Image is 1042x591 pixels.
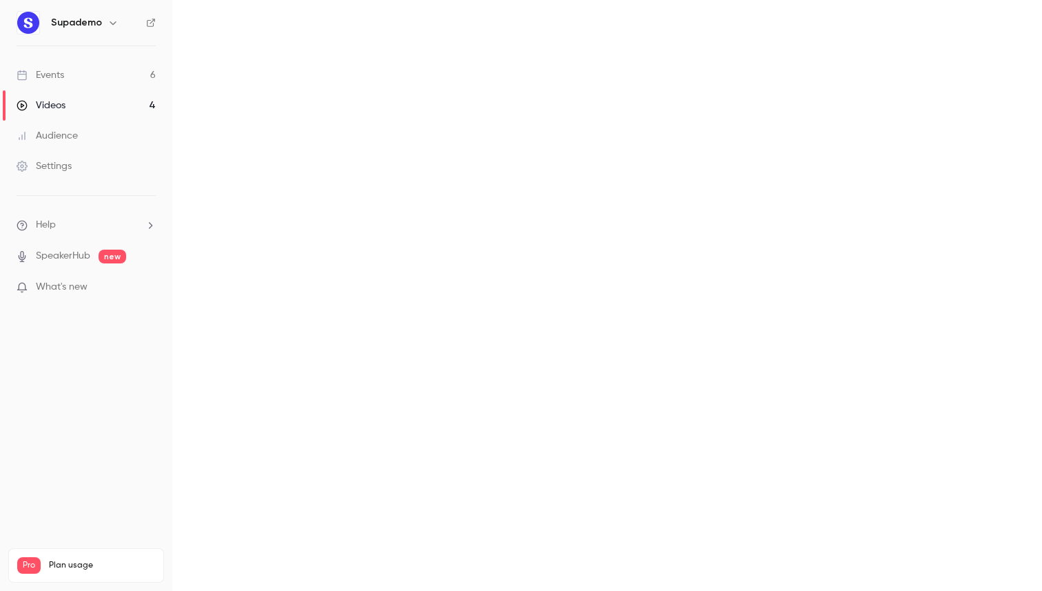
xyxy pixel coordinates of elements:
[17,12,39,34] img: Supademo
[36,249,90,263] a: SpeakerHub
[36,218,56,232] span: Help
[17,218,156,232] li: help-dropdown-opener
[99,250,126,263] span: new
[49,560,155,571] span: Plan usage
[17,159,72,173] div: Settings
[139,281,156,294] iframe: Noticeable Trigger
[17,557,41,574] span: Pro
[17,129,78,143] div: Audience
[17,99,65,112] div: Videos
[17,68,64,82] div: Events
[36,280,88,294] span: What's new
[51,16,102,30] h6: Supademo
